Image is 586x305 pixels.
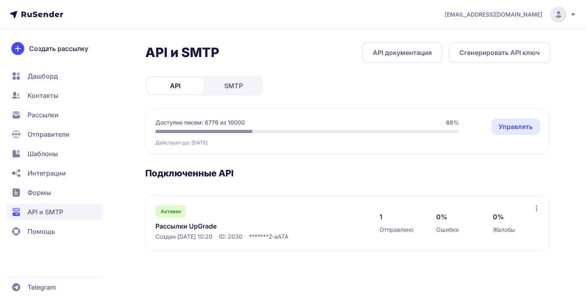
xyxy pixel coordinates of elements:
a: Управлять [491,119,540,135]
span: Формы [28,188,51,197]
span: 0% [493,212,504,222]
span: Доступно писем: 6776 из 10000 [155,119,245,127]
span: Дашборд [28,71,58,81]
span: ID: 2030 [219,233,242,241]
a: API документация [362,42,442,63]
span: SMTP [224,81,243,91]
span: [EMAIL_ADDRESS][DOMAIN_NAME] [445,11,542,19]
span: Жалобы [493,226,515,234]
span: API и SMTP [28,207,63,217]
span: Интеграции [28,168,66,178]
a: Рассылки UpGrade [155,221,321,231]
span: Шаблоны [28,149,58,159]
span: Создан [DATE] 10:20 [155,233,212,241]
span: Ошибки [436,226,459,234]
span: Помощь [28,227,55,236]
a: Telegram [6,279,103,295]
span: Z-aATA [269,233,289,241]
h3: Подключенные API [145,167,550,179]
span: Отправители [28,129,70,139]
span: Создать рассылку [29,44,88,53]
span: 0% [436,212,447,222]
span: 1 [380,212,382,222]
span: Активен [161,208,181,215]
h2: API и SMTP [145,44,219,61]
span: Рассылки [28,110,59,120]
span: Отправлено [380,226,413,234]
button: Сгенерировать API ключ [449,42,550,63]
a: API [147,78,204,94]
span: 68% [446,119,459,127]
span: API [170,81,180,91]
span: Действует до: [DATE] [155,140,208,146]
span: Telegram [28,282,56,292]
a: SMTP [205,78,262,94]
span: Контакты [28,91,58,100]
